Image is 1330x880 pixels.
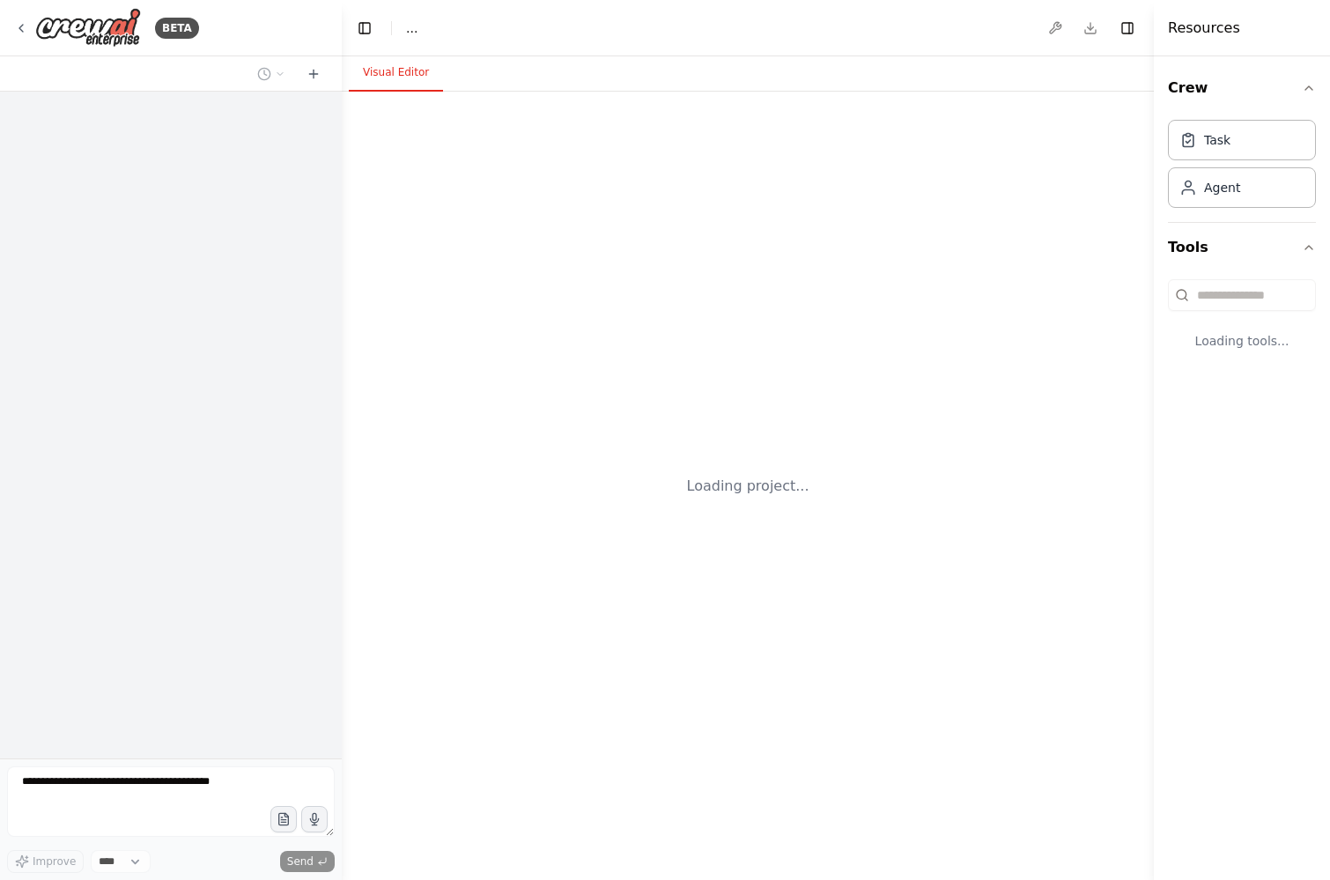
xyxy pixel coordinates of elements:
[270,806,297,832] button: Upload files
[33,854,76,869] span: Improve
[7,850,84,873] button: Improve
[155,18,199,39] div: BETA
[406,19,417,37] nav: breadcrumb
[1168,318,1316,364] div: Loading tools...
[1168,272,1316,378] div: Tools
[1168,113,1316,222] div: Crew
[406,19,417,37] span: ...
[287,854,314,869] span: Send
[1204,131,1230,149] div: Task
[250,63,292,85] button: Switch to previous chat
[349,55,443,92] button: Visual Editor
[35,8,141,48] img: Logo
[301,806,328,832] button: Click to speak your automation idea
[280,851,335,872] button: Send
[352,16,377,41] button: Hide left sidebar
[1115,16,1140,41] button: Hide right sidebar
[1168,223,1316,272] button: Tools
[687,476,809,497] div: Loading project...
[299,63,328,85] button: Start a new chat
[1168,18,1240,39] h4: Resources
[1168,63,1316,113] button: Crew
[1204,179,1240,196] div: Agent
